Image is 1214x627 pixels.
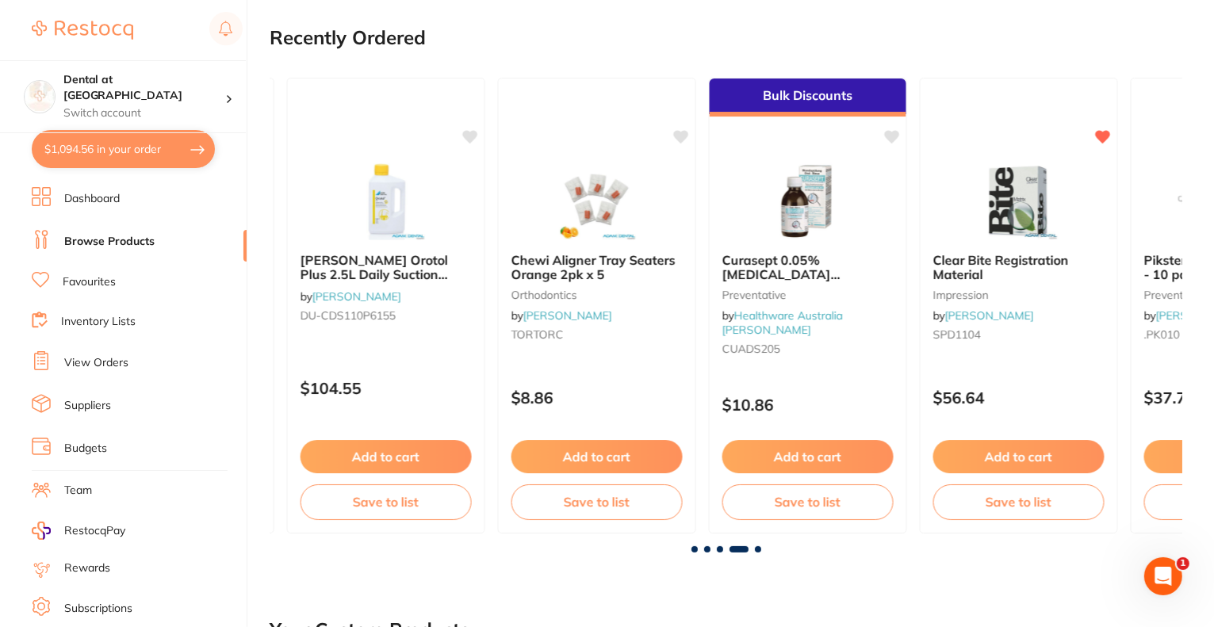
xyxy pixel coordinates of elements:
img: Dental at Joondalup [25,81,55,111]
small: TORTORC [511,328,683,341]
button: Save to list [722,484,894,519]
button: Add to cart [722,440,894,473]
small: SPD1104 [933,328,1105,341]
button: Add to cart [301,440,472,473]
span: RestocqPay [64,523,125,539]
a: Subscriptions [64,601,132,617]
p: $8.86 [511,388,683,407]
a: Browse Products [64,234,155,250]
a: Suppliers [64,398,111,414]
a: Dashboard [64,191,120,207]
img: Chewi Aligner Tray Seaters Orange 2pk x 5 [546,161,649,240]
p: $10.86 [722,396,894,414]
button: Add to cart [511,440,683,473]
span: 1 [1177,557,1189,570]
span: by [933,308,1034,323]
b: Durr Orotol Plus 2.5L Daily Suction Cleaning [301,253,472,282]
a: Healthware Australia [PERSON_NAME] [722,308,843,337]
h4: Dental at Joondalup [63,72,225,103]
b: Clear Bite Registration Material [933,253,1105,282]
span: by [511,308,612,323]
p: $104.55 [301,379,472,397]
a: Rewards [64,560,110,576]
h2: Recently Ordered [270,27,426,49]
small: Preventative [722,289,894,301]
button: Add to cart [933,440,1105,473]
img: Clear Bite Registration Material [967,161,1070,240]
button: Save to list [933,484,1105,519]
span: by [301,289,401,304]
a: Restocq Logo [32,12,133,48]
b: Curasept 0.05% Chlorhexidine Mouth Rinse - 200ml Bottle [722,253,894,282]
a: View Orders [64,355,128,371]
small: orthodontics [511,289,683,301]
small: CUADS205 [722,342,894,355]
a: Team [64,483,92,499]
b: Chewi Aligner Tray Seaters Orange 2pk x 5 [511,253,683,282]
small: impression [933,289,1105,301]
button: Save to list [301,484,472,519]
button: $1,094.56 in your order [32,130,215,168]
a: [PERSON_NAME] [312,289,401,304]
small: DU-CDS110P6155 [301,309,472,322]
img: RestocqPay [32,522,51,540]
img: Curasept 0.05% Chlorhexidine Mouth Rinse - 200ml Bottle [756,161,860,240]
a: [PERSON_NAME] [945,308,1034,323]
button: Save to list [511,484,683,519]
img: Durr Orotol Plus 2.5L Daily Suction Cleaning [335,161,438,240]
span: by [722,308,843,337]
p: Switch account [63,105,225,121]
iframe: Intercom live chat [1144,557,1182,595]
a: Inventory Lists [61,314,136,330]
p: $56.64 [933,388,1105,407]
a: [PERSON_NAME] [523,308,612,323]
img: Restocq Logo [32,21,133,40]
a: Budgets [64,441,107,457]
a: RestocqPay [32,522,125,540]
div: Bulk Discounts [710,78,906,117]
a: Favourites [63,274,116,290]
